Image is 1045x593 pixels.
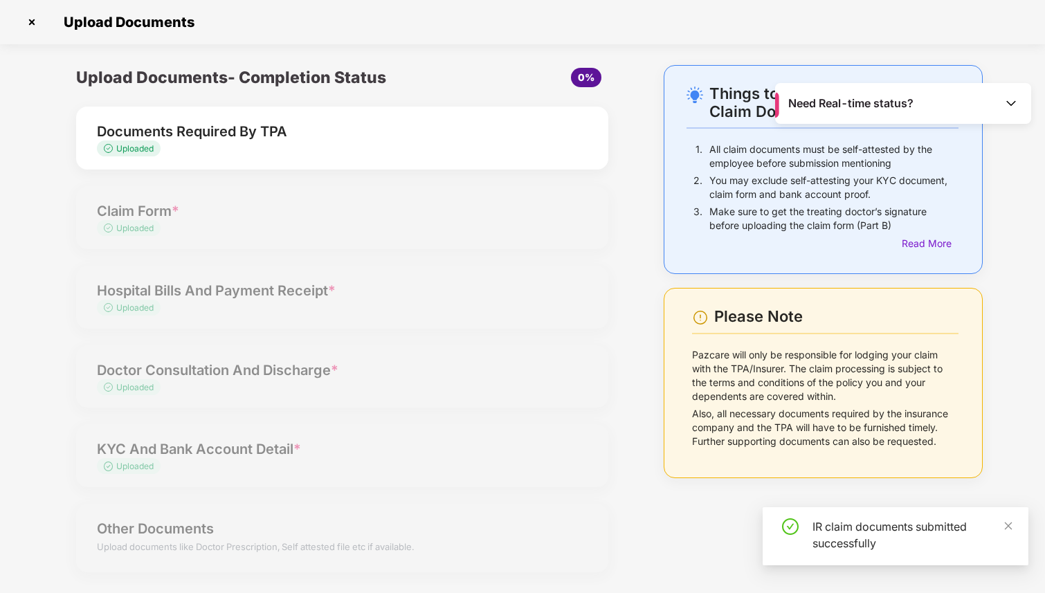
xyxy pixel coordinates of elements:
div: Read More [902,236,958,251]
div: IR claim documents submitted successfully [812,518,1012,551]
span: close [1003,521,1013,531]
span: check-circle [782,518,799,535]
img: Toggle Icon [1004,96,1018,110]
p: You may exclude self-attesting your KYC document, claim form and bank account proof. [709,174,958,201]
p: Make sure to get the treating doctor’s signature before uploading the claim form (Part B) [709,205,958,232]
p: Pazcare will only be responsible for lodging your claim with the TPA/Insurer. The claim processin... [692,348,958,403]
img: svg+xml;base64,PHN2ZyBpZD0iV2FybmluZ18tXzI0eDI0IiBkYXRhLW5hbWU9Ildhcm5pbmcgLSAyNHgyNCIgeG1sbnM9Im... [692,309,709,326]
div: Documents Required By TPA [97,120,547,143]
img: svg+xml;base64,PHN2ZyBpZD0iQ3Jvc3MtMzJ4MzIiIHhtbG5zPSJodHRwOi8vd3d3LnczLm9yZy8yMDAwL3N2ZyIgd2lkdG... [21,11,43,33]
div: Things to Note While Uploading Claim Documents [709,84,958,120]
span: Need Real-time status? [788,96,914,111]
img: svg+xml;base64,PHN2ZyB4bWxucz0iaHR0cDovL3d3dy53My5vcmcvMjAwMC9zdmciIHdpZHRoPSIxMy4zMzMiIGhlaWdodD... [104,144,116,153]
div: Please Note [714,307,958,326]
p: Also, all necessary documents required by the insurance company and the TPA will have to be furni... [692,407,958,448]
p: All claim documents must be self-attested by the employee before submission mentioning [709,143,958,170]
span: 0% [578,71,594,83]
p: 3. [693,205,702,232]
div: Upload Documents- Completion Status [76,65,430,90]
span: Upload Documents [50,14,201,30]
p: 1. [696,143,702,170]
span: Uploaded [116,143,154,154]
p: 2. [693,174,702,201]
img: svg+xml;base64,PHN2ZyB4bWxucz0iaHR0cDovL3d3dy53My5vcmcvMjAwMC9zdmciIHdpZHRoPSIyNC4wOTMiIGhlaWdodD... [687,86,703,103]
